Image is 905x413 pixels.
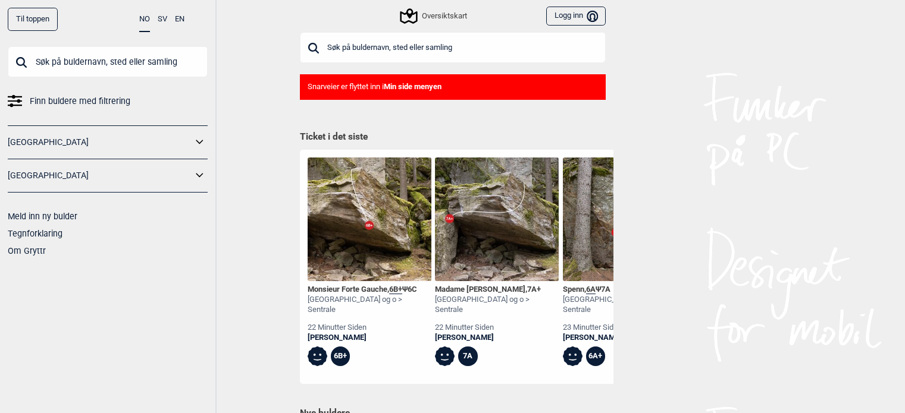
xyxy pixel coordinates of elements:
div: Snarveier er flyttet inn i [300,74,606,100]
a: [PERSON_NAME] [435,333,559,343]
span: 7A+ [527,285,541,294]
span: 7A [601,285,610,294]
a: [PERSON_NAME] [563,333,687,343]
b: Min side menyen [384,82,441,91]
h1: Ticket i det siste [300,131,606,144]
div: Madame [PERSON_NAME] , [435,285,559,295]
a: [PERSON_NAME] [308,333,431,343]
input: Søk på buldernavn, sted eller samling [8,46,208,77]
div: 23 minutter siden [563,323,687,333]
a: Finn buldere med filtrering [8,93,208,110]
span: 6C [408,285,417,294]
a: Tegnforklaring [8,229,62,238]
button: NO [139,8,150,32]
div: 7A [458,346,478,366]
img: Madame Forte 200422 [435,157,559,281]
a: Om Gryttr [8,246,46,256]
a: [GEOGRAPHIC_DATA] [8,134,192,151]
div: [GEOGRAPHIC_DATA] og o > Sentrale [435,295,559,315]
div: Til toppen [8,8,58,31]
div: 22 minutter siden [435,323,559,333]
a: Meld inn ny bulder [8,212,77,221]
img: Monsieur Forte Gauche 200828 [308,157,431,281]
img: Spenn 200518 [563,157,687,281]
span: 6B+ [389,285,402,294]
button: Logg inn [546,7,605,26]
span: 6A [586,285,596,294]
div: Spenn , Ψ [563,285,687,295]
input: Søk på buldernavn, sted eller samling [300,32,606,63]
div: Monsieur Forte Gauche , Ψ [308,285,431,295]
div: 6A+ [586,346,606,366]
div: Oversiktskart [402,9,467,23]
div: [GEOGRAPHIC_DATA] og o > Sentrale [563,295,687,315]
div: 6B+ [331,346,350,366]
div: [GEOGRAPHIC_DATA] og o > Sentrale [308,295,431,315]
button: EN [175,8,184,31]
div: 22 minutter siden [308,323,431,333]
span: Finn buldere med filtrering [30,93,130,110]
a: [GEOGRAPHIC_DATA] [8,167,192,184]
button: SV [158,8,167,31]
